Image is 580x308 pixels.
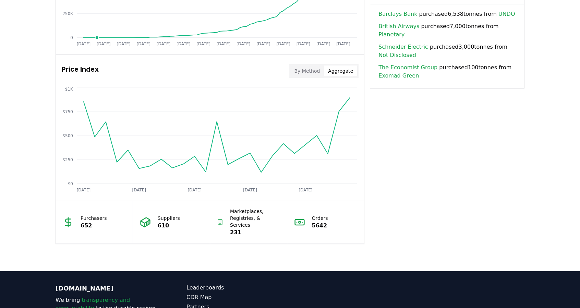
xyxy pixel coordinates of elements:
tspan: [DATE] [197,42,211,46]
p: Purchasers [81,215,107,222]
tspan: $250 [62,157,73,162]
a: UNDO [498,10,515,18]
p: Suppliers [158,215,180,222]
a: Barclays Bank [378,10,417,18]
tspan: [DATE] [117,42,131,46]
tspan: [DATE] [256,42,270,46]
tspan: [DATE] [316,42,330,46]
a: Leaderboards [186,284,290,292]
p: 610 [158,222,180,230]
a: Not Disclosed [378,51,416,59]
tspan: [DATE] [237,42,251,46]
tspan: [DATE] [77,188,91,192]
tspan: [DATE] [277,42,291,46]
tspan: 0 [70,35,73,40]
p: Marketplaces, Registries, & Services [230,208,280,228]
tspan: [DATE] [157,42,171,46]
a: Schneider Electric [378,43,428,51]
tspan: $750 [62,109,73,114]
p: 5642 [312,222,328,230]
tspan: $500 [62,133,73,138]
p: 231 [230,228,280,237]
tspan: [DATE] [337,42,351,46]
a: The Economist Group [378,63,437,72]
tspan: [DATE] [77,42,91,46]
tspan: [DATE] [188,188,202,192]
p: 652 [81,222,107,230]
tspan: [DATE] [299,188,313,192]
a: British Airways [378,22,419,31]
button: Aggregate [324,66,357,76]
tspan: [DATE] [137,42,151,46]
a: CDR Map [186,293,290,301]
tspan: 250K [62,11,73,16]
a: Exomad Green [378,72,419,80]
tspan: $0 [68,181,73,186]
span: purchased 6,538 tonnes from [378,10,515,18]
p: Orders [312,215,328,222]
span: purchased 100 tonnes from [378,63,516,80]
tspan: [DATE] [297,42,311,46]
tspan: [DATE] [217,42,231,46]
span: purchased 3,000 tonnes from [378,43,516,59]
button: By Method [290,66,324,76]
a: Planetary [378,31,404,39]
p: [DOMAIN_NAME] [56,284,159,293]
tspan: [DATE] [132,188,146,192]
tspan: [DATE] [243,188,257,192]
span: purchased 7,000 tonnes from [378,22,516,39]
tspan: $1K [65,87,73,92]
h3: Price Index [61,64,99,78]
tspan: [DATE] [97,42,111,46]
tspan: [DATE] [177,42,191,46]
